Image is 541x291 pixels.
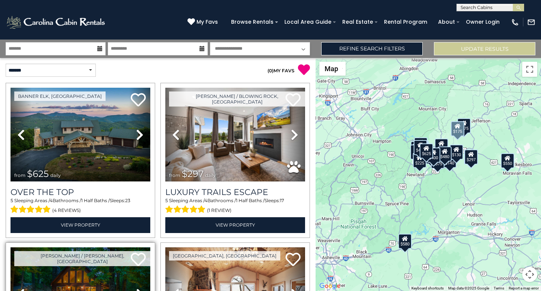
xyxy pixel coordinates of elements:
[522,62,537,77] button: Toggle fullscreen view
[11,198,13,203] span: 5
[207,206,231,215] span: (1 review)
[339,16,377,28] a: Real Estate
[501,153,514,168] div: $550
[6,15,107,30] img: White-1-2.png
[286,252,301,268] a: Add to favorites
[434,16,459,28] a: About
[125,198,130,203] span: 23
[317,281,342,291] img: Google
[319,62,346,76] button: Change map style
[451,121,464,136] div: $175
[317,281,342,291] a: Open this area in Google Maps (opens a new window)
[267,68,274,73] span: ( )
[169,251,280,261] a: [GEOGRAPHIC_DATA], [GEOGRAPHIC_DATA]
[280,198,284,203] span: 17
[52,206,81,215] span: (4 reviews)
[494,286,504,290] a: Terms
[438,146,452,161] div: $480
[522,267,537,282] button: Map camera controls
[321,42,423,55] a: Refine Search Filters
[204,198,207,203] span: 4
[450,145,463,160] div: $130
[420,143,433,158] div: $625
[398,233,412,248] div: $580
[448,286,489,290] span: Map data ©2025 Google
[131,92,146,108] a: Add to favorites
[11,197,150,215] div: Sleeping Areas / Bathrooms / Sleeps:
[410,144,424,159] div: $230
[509,286,539,290] a: Report a map error
[50,198,53,203] span: 4
[269,68,272,73] span: 0
[169,91,305,107] a: [PERSON_NAME] / Blowing Rock, [GEOGRAPHIC_DATA]
[50,172,61,178] span: daily
[380,16,431,28] a: Rental Program
[267,68,295,73] a: (0)MY FAVS
[227,16,277,28] a: Browse Rentals
[14,172,26,178] span: from
[411,286,444,291] button: Keyboard shortcuts
[165,198,168,203] span: 5
[435,139,448,154] div: $349
[81,198,110,203] span: 1 Half Baths /
[182,168,204,179] span: $297
[281,16,335,28] a: Local Area Guide
[464,149,478,165] div: $297
[14,91,106,101] a: Banner Elk, [GEOGRAPHIC_DATA]
[462,16,503,28] a: Owner Login
[11,187,150,197] a: Over The Top
[165,187,305,197] a: Luxury Trails Escape
[14,251,150,266] a: [PERSON_NAME] / [PERSON_NAME], [GEOGRAPHIC_DATA]
[431,153,444,168] div: $375
[236,198,264,203] span: 1 Half Baths /
[413,153,426,168] div: $225
[511,18,519,26] img: phone-regular-white.png
[427,147,440,162] div: $400
[11,217,150,233] a: View Property
[27,168,49,179] span: $625
[165,88,305,181] img: thumbnail_168695581.jpeg
[169,172,180,178] span: from
[414,140,427,155] div: $425
[205,172,216,178] span: daily
[434,42,535,55] button: Update Results
[187,18,220,26] a: My Favs
[527,18,535,26] img: mail-regular-white.png
[414,137,428,152] div: $125
[457,118,471,133] div: $175
[165,197,305,215] div: Sleeping Areas / Bathrooms / Sleeps:
[165,217,305,233] a: View Property
[11,88,150,181] img: thumbnail_167153549.jpeg
[443,152,456,168] div: $140
[196,18,218,26] span: My Favs
[325,65,338,73] span: Map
